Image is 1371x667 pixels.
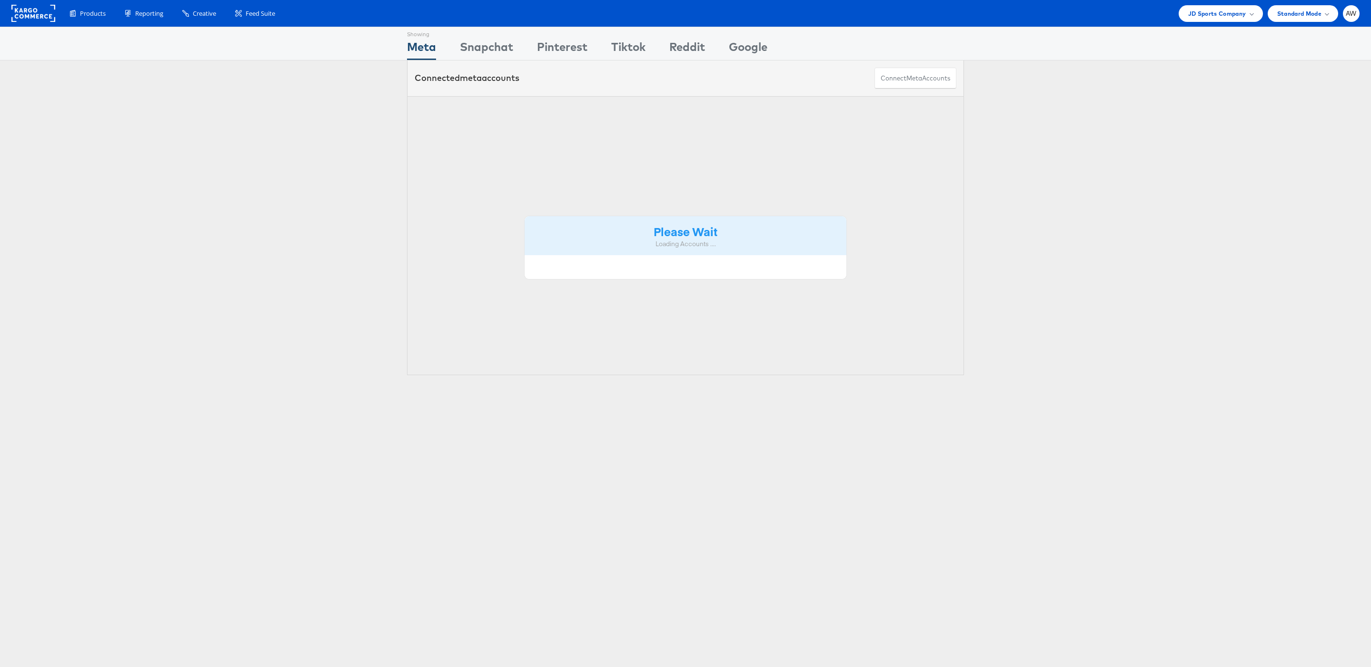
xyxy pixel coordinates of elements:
strong: Please Wait [654,223,717,239]
span: AW [1346,10,1357,17]
button: ConnectmetaAccounts [874,68,956,89]
div: Loading Accounts .... [532,239,839,249]
span: Standard Mode [1277,9,1321,19]
div: Reddit [669,39,705,60]
span: meta [460,72,482,83]
div: Meta [407,39,436,60]
div: Google [729,39,767,60]
div: Tiktok [611,39,646,60]
span: meta [906,74,922,83]
span: Reporting [135,9,163,18]
span: JD Sports Company [1188,9,1246,19]
div: Connected accounts [415,72,519,84]
div: Snapchat [460,39,513,60]
div: Pinterest [537,39,587,60]
div: Showing [407,27,436,39]
span: Products [80,9,106,18]
span: Feed Suite [246,9,275,18]
span: Creative [193,9,216,18]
